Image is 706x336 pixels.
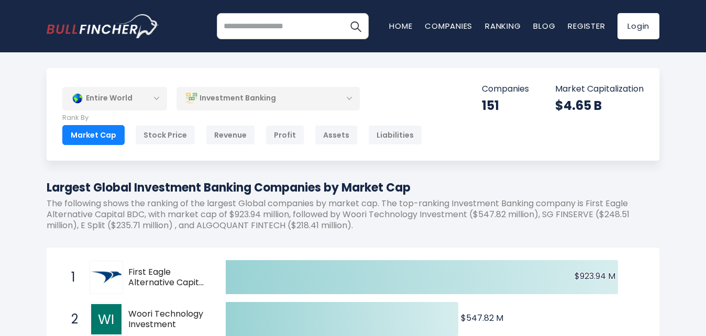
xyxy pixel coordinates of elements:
div: Investment Banking [177,86,360,110]
img: First Eagle Alternative Capital BDC [91,262,122,293]
p: The following shows the ranking of the largest Global companies by market cap. The top-ranking In... [47,198,659,231]
a: Go to homepage [47,14,159,38]
a: Ranking [485,20,521,31]
a: Blog [533,20,555,31]
div: Revenue [206,125,255,145]
p: Market Capitalization [555,84,644,95]
div: 151 [482,97,529,114]
span: Woori Technology Investment [128,309,207,331]
span: 1 [66,268,76,286]
div: Assets [315,125,358,145]
text: $923.94 M [575,270,615,282]
p: Rank By [62,114,422,122]
div: $4.65 B [555,97,644,114]
span: First Eagle Alternative Capital BDC [128,267,207,289]
div: Market Cap [62,125,125,145]
button: Search [343,13,369,39]
div: Entire World [62,86,167,110]
img: bullfincher logo [47,14,159,38]
span: 2 [66,310,76,328]
p: Companies [482,84,529,95]
div: Stock Price [135,125,195,145]
h1: Largest Global Investment Banking Companies by Market Cap [47,179,659,196]
div: Profit [266,125,304,145]
text: $547.82 M [461,312,503,324]
a: Login [617,13,659,39]
img: Woori Technology Investment [91,304,122,334]
div: Liabilities [368,125,422,145]
a: Register [568,20,605,31]
a: Home [389,20,412,31]
a: Companies [425,20,472,31]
